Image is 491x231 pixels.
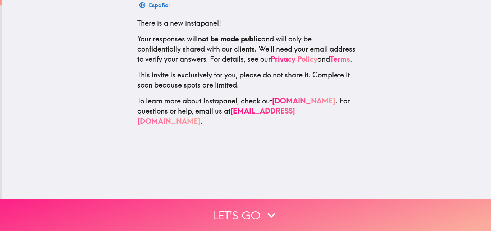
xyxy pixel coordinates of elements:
a: [EMAIL_ADDRESS][DOMAIN_NAME] [137,106,295,125]
p: Your responses will and will only be confidentially shared with our clients. We'll need your emai... [137,34,356,64]
p: This invite is exclusively for you, please do not share it. Complete it soon because spots are li... [137,70,356,90]
a: Terms [330,54,350,63]
span: There is a new instapanel! [137,18,221,27]
b: not be made public [198,34,261,43]
p: To learn more about Instapanel, check out . For questions or help, email us at . [137,96,356,126]
a: Privacy Policy [271,54,317,63]
a: [DOMAIN_NAME] [272,96,335,105]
